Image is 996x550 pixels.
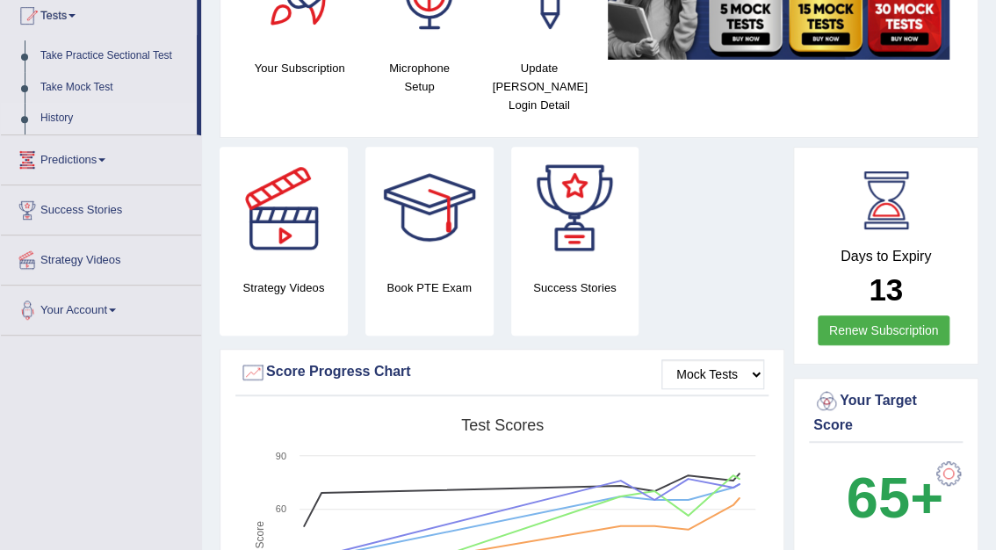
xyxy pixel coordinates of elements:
a: Take Practice Sectional Test [32,40,197,72]
h4: Days to Expiry [813,249,958,264]
text: 90 [276,451,286,461]
b: 65+ [847,466,943,530]
text: 60 [276,503,286,514]
h4: Update [PERSON_NAME] Login Detail [488,59,590,114]
h4: Book PTE Exam [365,279,494,297]
h4: Your Subscription [249,59,350,77]
div: Your Target Score [813,388,958,436]
a: Your Account [1,286,201,329]
tspan: Score [253,521,265,549]
tspan: Test scores [461,416,544,434]
a: Strategy Videos [1,235,201,279]
a: Renew Subscription [818,315,950,345]
a: Predictions [1,135,201,179]
a: History [32,103,197,134]
h4: Microphone Setup [368,59,470,96]
b: 13 [869,272,903,307]
a: Success Stories [1,185,201,229]
a: Take Mock Test [32,72,197,104]
h4: Strategy Videos [220,279,348,297]
h4: Success Stories [511,279,639,297]
div: Score Progress Chart [240,359,764,386]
